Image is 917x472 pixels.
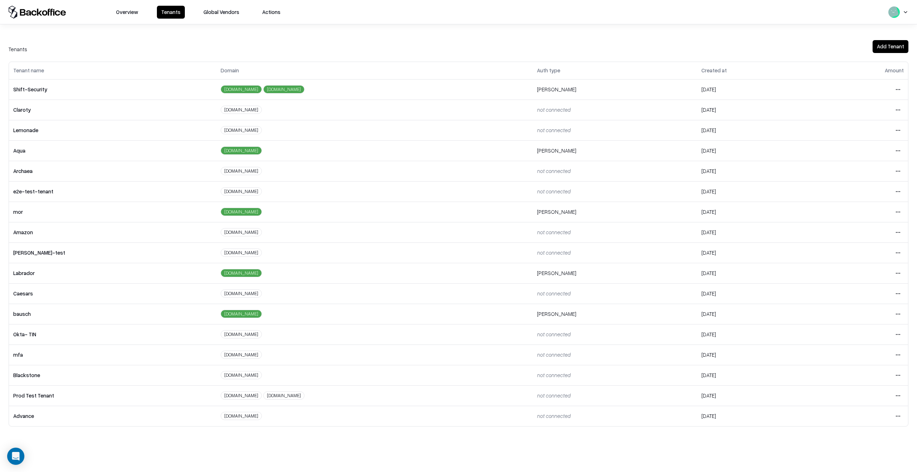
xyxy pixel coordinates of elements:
[221,269,262,277] div: [DOMAIN_NAME]
[112,6,143,19] button: Overview
[537,290,570,297] span: not connected
[697,324,813,345] td: [DATE]
[697,161,813,181] td: [DATE]
[9,202,216,222] td: mor
[9,161,216,181] td: Archaea
[221,330,262,338] div: [DOMAIN_NAME]
[263,85,304,93] div: [DOMAIN_NAME]
[263,391,304,400] div: [DOMAIN_NAME]
[697,385,813,406] td: [DATE]
[537,208,576,215] span: [PERSON_NAME]
[221,106,262,114] div: [DOMAIN_NAME]
[537,168,570,174] span: not connected
[697,62,813,79] th: Created at
[216,62,533,79] th: Domain
[9,45,27,53] div: Tenants
[221,289,262,298] div: [DOMAIN_NAME]
[9,181,216,202] td: e2e-test-tenant
[697,242,813,263] td: [DATE]
[813,62,908,79] th: Amount
[537,106,570,113] span: not connected
[221,351,262,359] div: [DOMAIN_NAME]
[9,385,216,406] td: Prod Test Tenant
[697,365,813,385] td: [DATE]
[9,283,216,304] td: Caesars
[221,85,262,93] div: [DOMAIN_NAME]
[537,127,570,133] span: not connected
[697,140,813,161] td: [DATE]
[697,202,813,222] td: [DATE]
[157,6,185,19] button: Tenants
[697,181,813,202] td: [DATE]
[258,6,285,19] button: Actions
[537,270,576,276] span: [PERSON_NAME]
[9,100,216,120] td: Claroty
[221,208,262,216] div: [DOMAIN_NAME]
[873,40,908,53] button: Add Tenant
[9,222,216,242] td: Amazon
[537,351,570,358] span: not connected
[9,345,216,365] td: mfa
[537,229,570,235] span: not connected
[9,62,216,79] th: Tenant name
[221,412,262,420] div: [DOMAIN_NAME]
[7,448,24,465] div: Open Intercom Messenger
[697,120,813,140] td: [DATE]
[221,126,262,134] div: [DOMAIN_NAME]
[537,86,576,92] span: [PERSON_NAME]
[221,228,262,236] div: [DOMAIN_NAME]
[697,79,813,100] td: [DATE]
[9,304,216,324] td: bausch
[9,365,216,385] td: Blackstone
[697,222,813,242] td: [DATE]
[537,372,570,378] span: not connected
[221,167,262,175] div: [DOMAIN_NAME]
[9,79,216,100] td: Shift-Security
[697,304,813,324] td: [DATE]
[9,140,216,161] td: Aqua
[537,188,570,194] span: not connected
[537,331,570,337] span: not connected
[697,100,813,120] td: [DATE]
[9,324,216,345] td: Okta- TIN
[9,242,216,263] td: [PERSON_NAME]-test
[697,345,813,365] td: [DATE]
[697,283,813,304] td: [DATE]
[221,310,262,318] div: [DOMAIN_NAME]
[537,310,576,317] span: [PERSON_NAME]
[9,263,216,283] td: Labrador
[9,406,216,426] td: Advance
[221,371,262,379] div: [DOMAIN_NAME]
[537,249,570,256] span: not connected
[199,6,244,19] button: Global Vendors
[697,406,813,426] td: [DATE]
[537,413,570,419] span: not connected
[533,62,697,79] th: Auth type
[9,120,216,140] td: Lemonade
[221,249,262,257] div: [DOMAIN_NAME]
[537,147,576,154] span: [PERSON_NAME]
[221,146,262,155] div: [DOMAIN_NAME]
[537,392,570,399] span: not connected
[697,263,813,283] td: [DATE]
[221,391,262,400] div: [DOMAIN_NAME]
[221,187,262,196] div: [DOMAIN_NAME]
